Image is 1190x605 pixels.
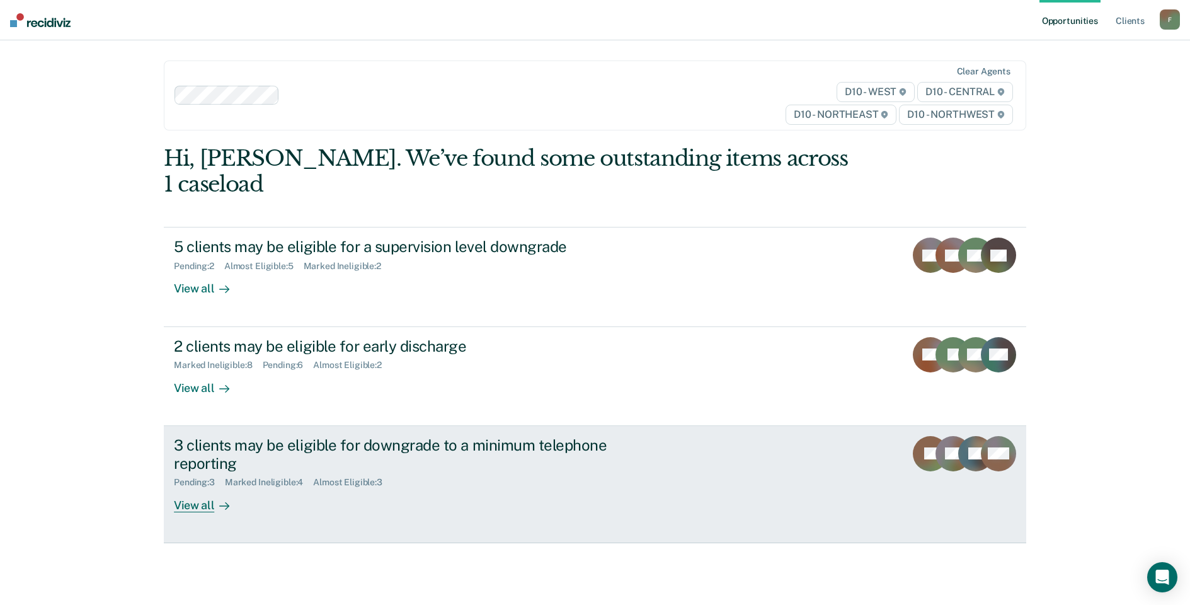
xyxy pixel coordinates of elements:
[957,66,1010,77] div: Clear agents
[304,261,391,272] div: Marked Ineligible : 2
[1147,562,1177,592] div: Open Intercom Messenger
[1160,9,1180,30] button: F
[174,238,616,256] div: 5 clients may be eligible for a supervision level downgrade
[174,436,616,473] div: 3 clients may be eligible for downgrade to a minimum telephone reporting
[10,13,71,27] img: Recidiviz
[899,105,1012,125] span: D10 - NORTHWEST
[224,261,304,272] div: Almost Eligible : 5
[313,477,392,488] div: Almost Eligible : 3
[164,146,854,197] div: Hi, [PERSON_NAME]. We’ve found some outstanding items across 1 caseload
[837,82,915,102] span: D10 - WEST
[174,272,244,296] div: View all
[174,488,244,512] div: View all
[174,371,244,395] div: View all
[174,477,225,488] div: Pending : 3
[174,337,616,355] div: 2 clients may be eligible for early discharge
[225,477,313,488] div: Marked Ineligible : 4
[313,360,392,371] div: Almost Eligible : 2
[164,327,1026,426] a: 2 clients may be eligible for early dischargeMarked Ineligible:8Pending:6Almost Eligible:2View all
[917,82,1013,102] span: D10 - CENTRAL
[263,360,314,371] div: Pending : 6
[164,426,1026,543] a: 3 clients may be eligible for downgrade to a minimum telephone reportingPending:3Marked Ineligibl...
[786,105,896,125] span: D10 - NORTHEAST
[174,360,262,371] div: Marked Ineligible : 8
[174,261,224,272] div: Pending : 2
[164,227,1026,326] a: 5 clients may be eligible for a supervision level downgradePending:2Almost Eligible:5Marked Ineli...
